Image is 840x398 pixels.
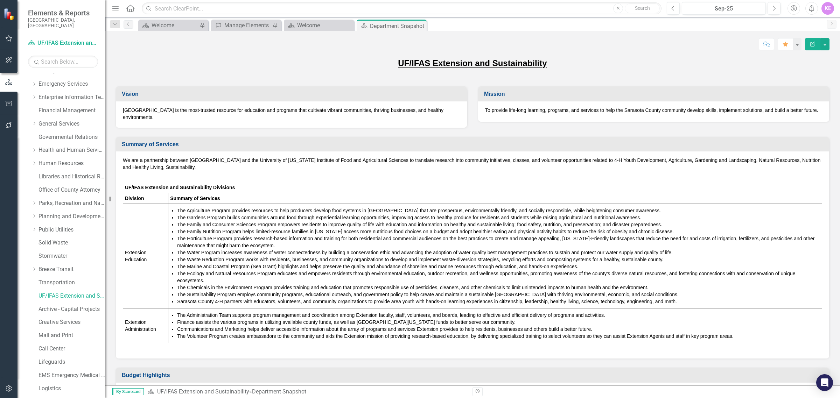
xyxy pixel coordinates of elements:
li: The Horticulture Program provides research-based information and training for both residential an... [177,235,820,249]
a: Human Resources [38,159,105,168]
span: [GEOGRAPHIC_DATA] is the most-trusted resource for education and programs that cultivate vibrant ... [123,107,443,120]
a: Breeze Transit [38,265,105,273]
li: The Chemicals in the Environment Program provides training and education that promotes responsibl... [177,284,820,291]
span: By Scorecard [112,388,144,395]
a: Enterprise Information Technology [38,93,105,101]
a: Mail and Print [38,332,105,340]
a: Planning and Development Services [38,213,105,221]
a: Transportation [38,279,105,287]
p: We are a partnership between [GEOGRAPHIC_DATA] and the University of [US_STATE] Institute of Food... [123,157,822,172]
li: The Administration Team supports program management and coordination among Extension faculty, sta... [177,312,820,319]
button: KE [821,2,834,15]
button: Search [625,3,660,13]
div: Department Snapshot [370,22,425,30]
li: The Family Nutrition Program helps limited-resource families in [US_STATE] access more nutritious... [177,228,820,235]
button: Sep-25 [682,2,766,15]
a: Welcome [286,21,352,30]
li: The Agriculture Program provides resources to help producers develop food systems in [GEOGRAPHIC_... [177,207,820,214]
li: The Gardens Program builds communities around food through experiential learning opportunities, i... [177,214,820,221]
a: Governmental Relations [38,133,105,141]
a: Libraries and Historical Resources [38,173,105,181]
img: ClearPoint Strategy [3,8,16,20]
a: UF/IFAS Extension and Sustainability [38,292,105,300]
span: Search [635,5,650,11]
a: UF/IFAS Extension and Sustainability [28,39,98,47]
strong: Summary of Services [170,196,220,201]
input: Search Below... [28,56,98,68]
li: The Ecology and Natural Resources Program educates and empowers residents through environmental e... [177,270,820,284]
a: Manage Elements [213,21,271,30]
h3: Mission [484,91,826,97]
small: [GEOGRAPHIC_DATA], [GEOGRAPHIC_DATA] [28,17,98,29]
a: General Services [38,120,105,128]
a: Public Utilities [38,226,105,234]
div: Department Snapshot [252,388,306,395]
a: Welcome [140,21,198,30]
div: Sep-25 [684,5,763,13]
div: Manage Elements [224,21,271,30]
li: The Waste Reduction Program works with residents, businesses, and community organizations to deve... [177,256,820,263]
div: » [147,388,467,396]
a: Solid Waste [38,239,105,247]
li: The Marine and Coastal Program (Sea Grant) highlights and helps preserve the quality and abundanc... [177,263,820,270]
a: Emergency Services [38,80,105,88]
a: Creative Services [38,318,105,326]
li: The Sustainability Program employs community programs, educational outreach, and government polic... [177,291,820,298]
u: UF/IFAS Extension and Sustainability [398,58,547,68]
a: Financial Management [38,107,105,115]
li: Communications and Marketing helps deliver accessible information about the array of programs and... [177,326,820,333]
a: Lifeguards [38,358,105,366]
span: To provide life-long learning, programs, and services to help the Sarasota County community devel... [485,107,818,113]
li: Sarasota County 4-H partners with educators, volunteers, and community organizations to provide a... [177,298,820,305]
div: Welcome [297,21,352,30]
li: The Volunteer Program creates ambassadors to the community and aids the Extension mission of prov... [177,333,820,340]
li: The Family and Consumer Sciences Program empowers residents to improve quality of life with educa... [177,221,820,228]
li: Finance assists the various programs in utilizing available county funds, as well as [GEOGRAPHIC_... [177,319,820,326]
a: Stormwater [38,252,105,260]
span: Elements & Reports [28,9,98,17]
td: Extension Education [123,204,168,308]
a: Logistics [38,385,105,393]
a: Call Center [38,345,105,353]
a: Office of County Attorney [38,186,105,194]
li: The Water Program increases awareness of water connectedness by building a conservation ethic and... [177,249,820,256]
h3: Vision [122,91,463,97]
h3: Budget Highlights [122,372,826,378]
strong: Division [125,196,144,201]
a: UF/IFAS Extension and Sustainability [157,388,249,395]
a: Archive - Capital Projects [38,305,105,313]
a: EMS Emergency Medical Services [38,371,105,379]
div: Welcome [152,21,198,30]
a: Parks, Recreation and Natural Resources [38,199,105,207]
strong: UF/IFAS Extension and Sustainability Divisions [125,185,235,190]
div: Open Intercom Messenger [816,374,833,391]
input: Search ClearPoint... [142,2,661,15]
h3: Summary of Services [122,141,826,148]
td: Extension Administration [123,308,168,343]
a: Health and Human Services [38,146,105,154]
